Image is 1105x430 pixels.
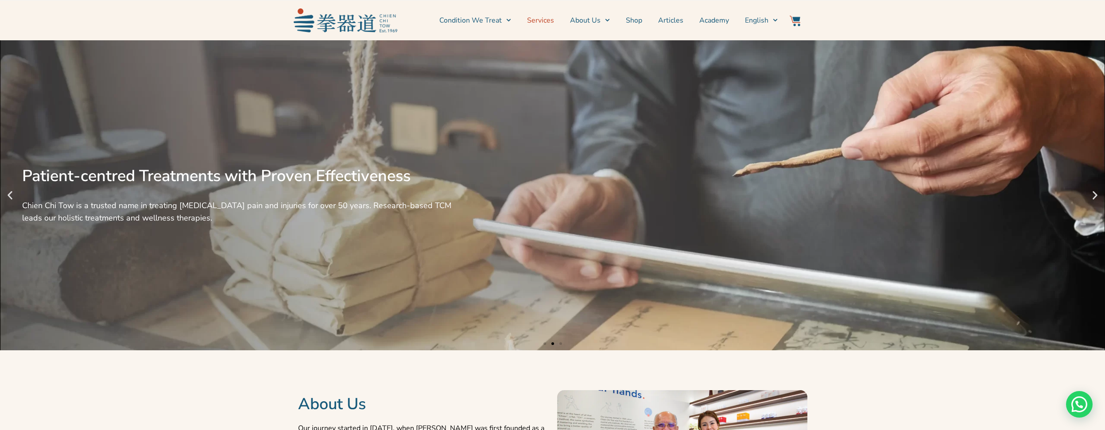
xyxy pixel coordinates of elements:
a: Shop [626,9,642,31]
span: English [745,15,768,26]
a: Academy [699,9,729,31]
nav: Menu [402,9,778,31]
div: Previous slide [4,190,16,201]
div: Chien Chi Tow is a trusted name in treating [MEDICAL_DATA] pain and injuries for over 50 years. R... [22,199,457,224]
a: Condition We Treat [439,9,511,31]
h2: About Us [298,395,548,414]
div: Next slide [1089,190,1101,201]
a: Services [527,9,554,31]
span: Go to slide 2 [551,342,554,345]
div: Patient-centred Treatments with Proven Effectiveness [22,167,457,186]
img: Website Icon-03 [790,15,800,26]
a: English [745,9,778,31]
span: Go to slide 1 [543,342,546,345]
a: About Us [570,9,610,31]
span: Go to slide 3 [559,342,562,345]
a: Articles [658,9,683,31]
